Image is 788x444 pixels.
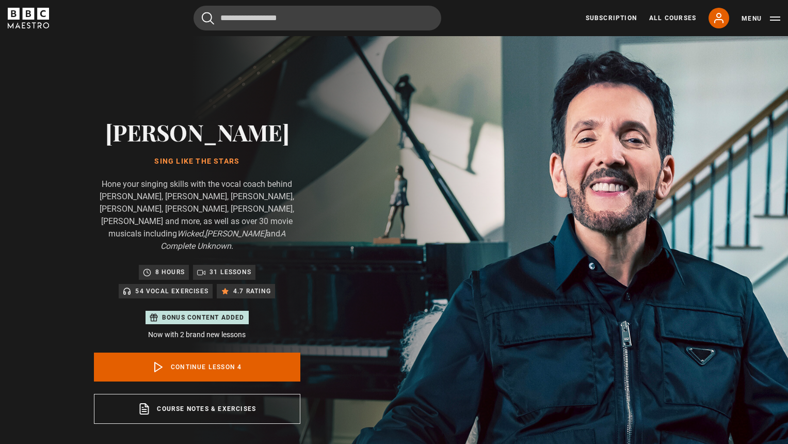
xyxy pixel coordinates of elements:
[155,267,185,277] p: 8 hours
[202,12,214,25] button: Submit the search query
[94,394,300,424] a: Course notes & exercises
[205,229,266,239] i: [PERSON_NAME]
[94,329,300,340] p: Now with 2 brand new lessons
[177,229,203,239] i: Wicked
[135,286,208,296] p: 54 Vocal Exercises
[94,353,300,382] a: Continue lesson 4
[94,157,300,166] h1: Sing Like the Stars
[8,8,49,28] svg: BBC Maestro
[586,13,637,23] a: Subscription
[194,6,441,30] input: Search
[233,286,271,296] p: 4.7 rating
[162,313,245,322] p: Bonus content added
[94,119,300,145] h2: [PERSON_NAME]
[742,13,780,24] button: Toggle navigation
[649,13,696,23] a: All Courses
[210,267,251,277] p: 31 lessons
[94,178,300,252] p: Hone your singing skills with the vocal coach behind [PERSON_NAME], [PERSON_NAME], [PERSON_NAME],...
